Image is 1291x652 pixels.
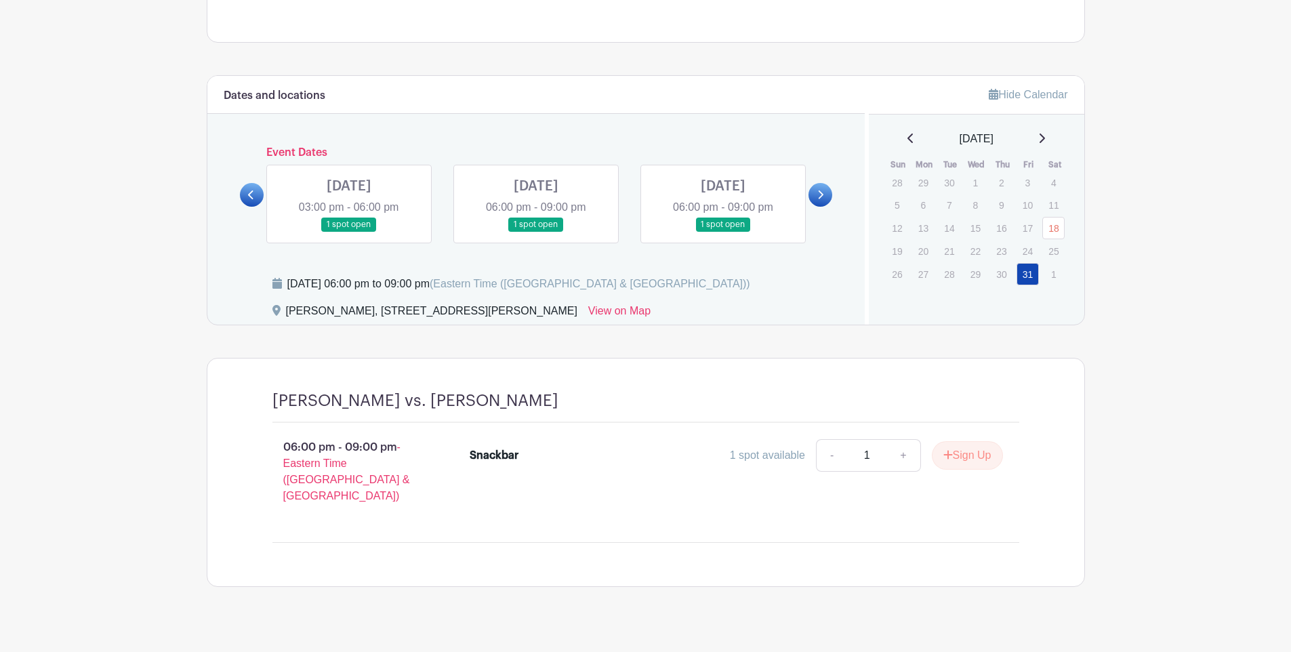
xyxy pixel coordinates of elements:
button: Sign Up [932,441,1003,470]
a: + [886,439,920,472]
p: 21 [938,241,960,262]
a: - [816,439,847,472]
p: 1 [964,172,987,193]
a: 18 [1042,217,1065,239]
p: 29 [912,172,935,193]
a: View on Map [588,303,651,325]
p: 11 [1042,195,1065,216]
h6: Dates and locations [224,89,325,102]
th: Fri [1016,158,1042,171]
p: 24 [1017,241,1039,262]
th: Sun [885,158,911,171]
p: 10 [1017,195,1039,216]
p: 5 [886,195,908,216]
p: 30 [990,264,1012,285]
p: 28 [886,172,908,193]
span: [DATE] [960,131,993,147]
p: 16 [990,218,1012,239]
div: Snackbar [470,447,518,464]
h4: [PERSON_NAME] vs. [PERSON_NAME] [272,391,558,411]
th: Wed [964,158,990,171]
p: 8 [964,195,987,216]
p: 26 [886,264,908,285]
p: 20 [912,241,935,262]
p: 6 [912,195,935,216]
div: [PERSON_NAME], [STREET_ADDRESS][PERSON_NAME] [286,303,577,325]
div: 1 spot available [730,447,805,464]
p: 06:00 pm - 09:00 pm [251,434,449,510]
a: 31 [1017,263,1039,285]
h6: Event Dates [264,146,809,159]
p: 13 [912,218,935,239]
p: 15 [964,218,987,239]
th: Sat [1042,158,1068,171]
p: 30 [938,172,960,193]
p: 7 [938,195,960,216]
p: 27 [912,264,935,285]
p: 29 [964,264,987,285]
span: (Eastern Time ([GEOGRAPHIC_DATA] & [GEOGRAPHIC_DATA])) [430,278,750,289]
p: 17 [1017,218,1039,239]
a: Hide Calendar [989,89,1067,100]
th: Tue [937,158,964,171]
div: [DATE] 06:00 pm to 09:00 pm [287,276,750,292]
p: 23 [990,241,1012,262]
p: 2 [990,172,1012,193]
th: Thu [989,158,1016,171]
p: 4 [1042,172,1065,193]
p: 9 [990,195,1012,216]
p: 1 [1042,264,1065,285]
p: 14 [938,218,960,239]
p: 25 [1042,241,1065,262]
p: 3 [1017,172,1039,193]
p: 28 [938,264,960,285]
p: 12 [886,218,908,239]
th: Mon [911,158,938,171]
p: 19 [886,241,908,262]
p: 22 [964,241,987,262]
